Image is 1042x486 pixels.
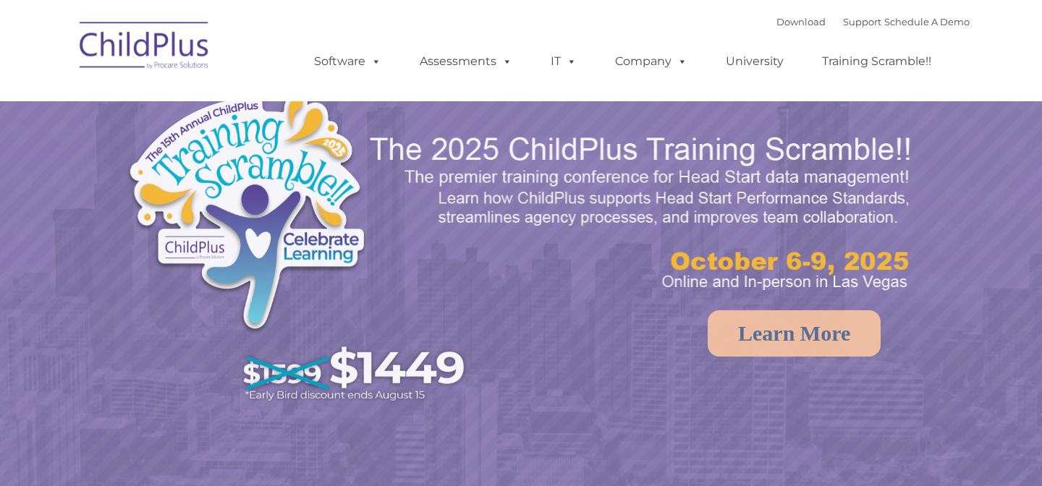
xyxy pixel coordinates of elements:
[405,47,527,76] a: Assessments
[711,47,798,76] a: University
[72,12,217,84] img: ChildPlus by Procare Solutions
[536,47,591,76] a: IT
[601,47,702,76] a: Company
[884,16,970,27] a: Schedule A Demo
[843,16,881,27] a: Support
[808,47,946,76] a: Training Scramble!!
[776,16,970,27] font: |
[776,16,826,27] a: Download
[708,310,881,357] a: Learn More
[300,47,396,76] a: Software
